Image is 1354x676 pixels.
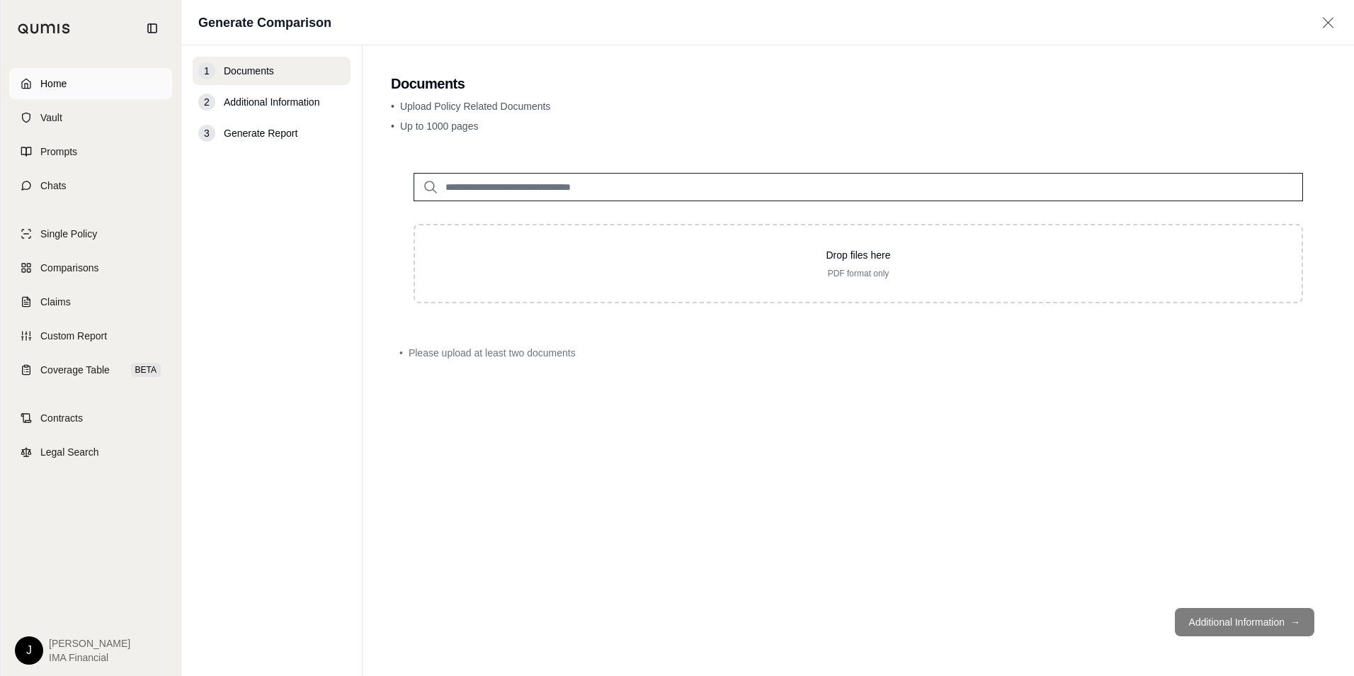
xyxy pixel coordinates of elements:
[438,248,1279,262] p: Drop files here
[9,320,172,351] a: Custom Report
[49,650,130,665] span: IMA Financial
[224,64,274,78] span: Documents
[391,74,1326,94] h2: Documents
[9,354,172,385] a: Coverage TableBETA
[9,402,172,434] a: Contracts
[40,227,97,241] span: Single Policy
[40,445,99,459] span: Legal Search
[40,295,71,309] span: Claims
[409,346,576,360] span: Please upload at least two documents
[9,170,172,201] a: Chats
[198,13,331,33] h1: Generate Comparison
[40,411,83,425] span: Contracts
[9,68,172,99] a: Home
[198,94,215,111] div: 2
[141,17,164,40] button: Collapse sidebar
[399,346,403,360] span: •
[198,62,215,79] div: 1
[40,179,67,193] span: Chats
[224,95,319,109] span: Additional Information
[40,145,77,159] span: Prompts
[40,363,110,377] span: Coverage Table
[18,23,71,34] img: Qumis Logo
[9,218,172,249] a: Single Policy
[9,436,172,468] a: Legal Search
[40,77,67,91] span: Home
[400,120,479,132] span: Up to 1000 pages
[40,329,107,343] span: Custom Report
[198,125,215,142] div: 3
[224,126,297,140] span: Generate Report
[391,120,394,132] span: •
[9,136,172,167] a: Prompts
[391,101,394,112] span: •
[9,102,172,133] a: Vault
[15,636,43,665] div: J
[400,101,550,112] span: Upload Policy Related Documents
[9,252,172,283] a: Comparisons
[131,363,161,377] span: BETA
[9,286,172,317] a: Claims
[40,261,98,275] span: Comparisons
[49,636,130,650] span: [PERSON_NAME]
[40,111,62,125] span: Vault
[438,268,1279,279] p: PDF format only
